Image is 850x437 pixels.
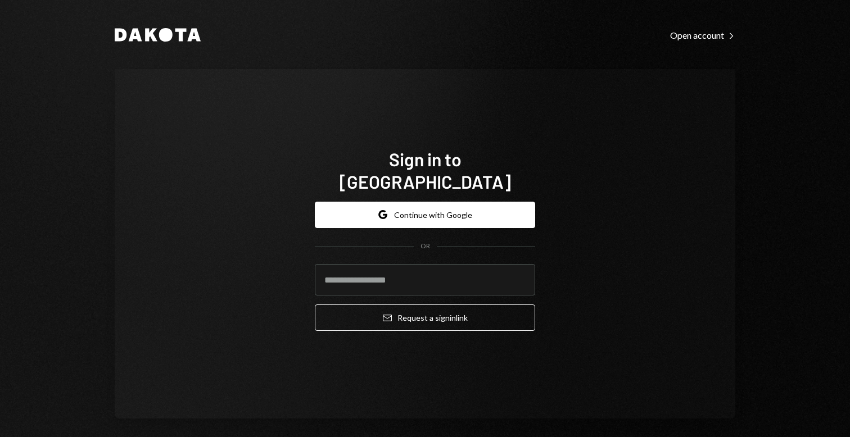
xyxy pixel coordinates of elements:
button: Continue with Google [315,202,535,228]
h1: Sign in to [GEOGRAPHIC_DATA] [315,148,535,193]
div: OR [421,242,430,251]
a: Open account [670,29,735,41]
div: Open account [670,30,735,41]
button: Request a signinlink [315,304,535,331]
